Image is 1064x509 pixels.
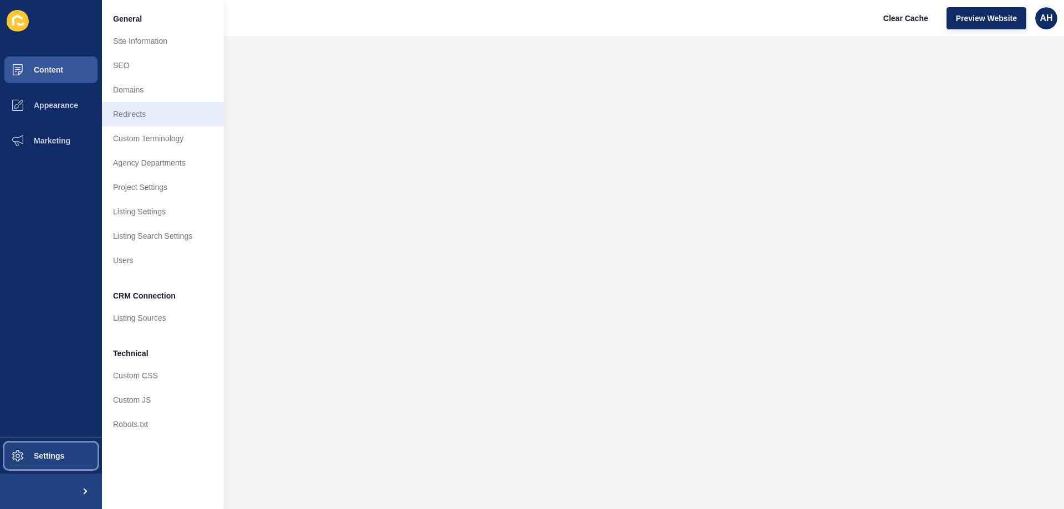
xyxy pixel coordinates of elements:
span: Clear Cache [883,13,928,24]
a: Users [102,248,224,273]
a: Custom CSS [102,363,224,388]
a: Project Settings [102,175,224,199]
a: Custom JS [102,388,224,412]
a: Redirects [102,102,224,126]
a: Domains [102,78,224,102]
span: AH [1040,13,1052,24]
button: Clear Cache [874,7,938,29]
span: Preview Website [956,13,1017,24]
a: Custom Terminology [102,126,224,151]
a: Listing Sources [102,306,224,330]
span: General [113,13,142,24]
span: Technical [113,348,149,359]
a: SEO [102,53,224,78]
a: Robots.txt [102,412,224,436]
span: CRM Connection [113,290,176,301]
a: Listing Settings [102,199,224,224]
a: Agency Departments [102,151,224,175]
a: Listing Search Settings [102,224,224,248]
button: Preview Website [947,7,1026,29]
a: Site Information [102,29,224,53]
